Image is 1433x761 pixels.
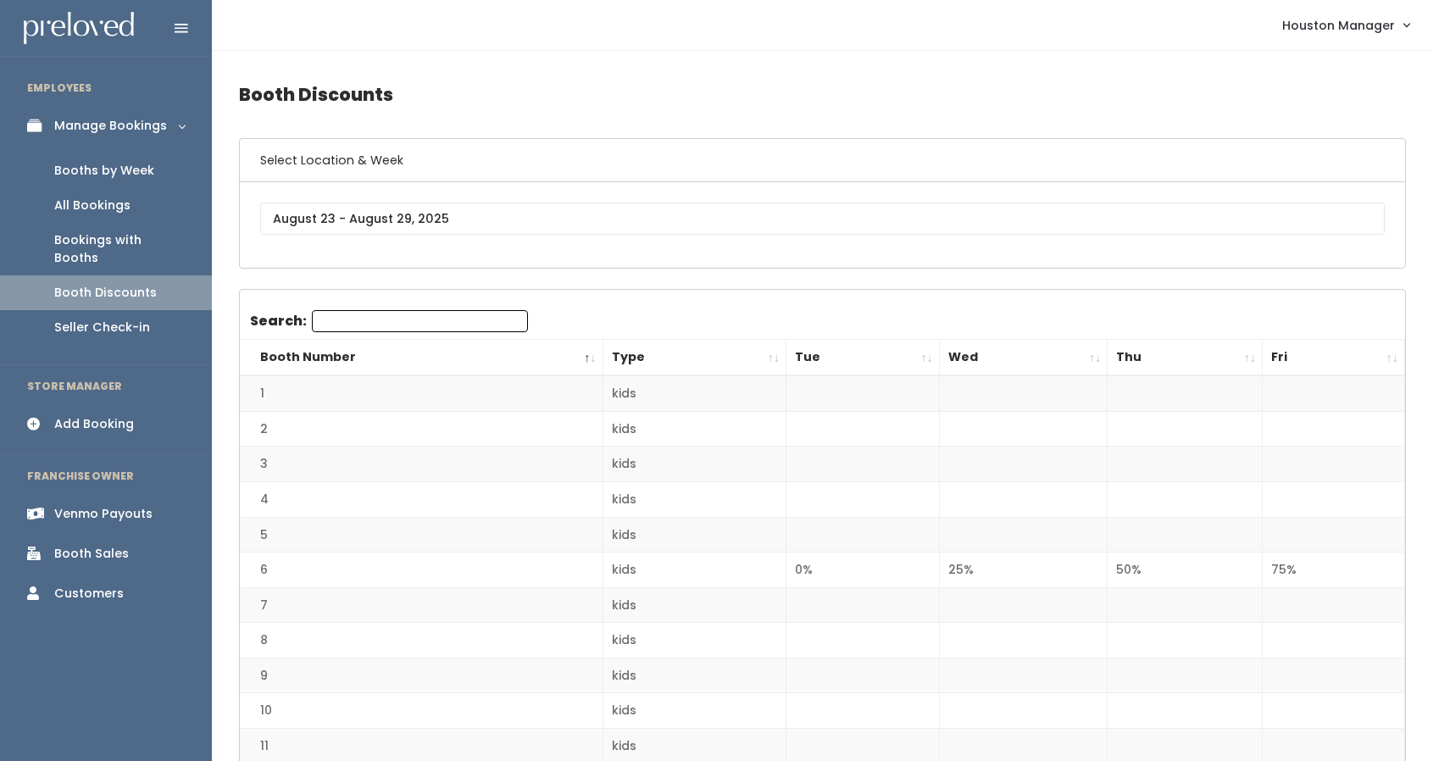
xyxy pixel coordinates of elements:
td: kids [603,553,786,588]
td: 3 [240,447,603,482]
td: 8 [240,623,603,658]
td: 25% [939,553,1108,588]
img: preloved logo [24,12,134,45]
td: kids [603,587,786,623]
div: Bookings with Booths [54,231,185,267]
h4: Booth Discounts [239,71,1406,118]
th: Tue: activate to sort column ascending [786,340,940,376]
th: Booth Number: activate to sort column descending [240,340,603,376]
div: All Bookings [54,197,131,214]
span: Houston Manager [1282,16,1395,35]
td: 6 [240,553,603,588]
td: kids [603,481,786,517]
td: 4 [240,481,603,517]
div: Customers [54,585,124,603]
td: 5 [240,517,603,553]
label: Search: [250,310,528,332]
h6: Select Location & Week [240,139,1405,182]
td: 2 [240,411,603,447]
td: kids [603,411,786,447]
input: August 23 - August 29, 2025 [260,203,1385,235]
th: Type: activate to sort column ascending [603,340,786,376]
th: Fri: activate to sort column ascending [1263,340,1405,376]
div: Booths by Week [54,162,154,180]
div: Add Booking [54,415,134,433]
div: Manage Bookings [54,117,167,135]
td: kids [603,658,786,693]
th: Thu: activate to sort column ascending [1108,340,1263,376]
div: Seller Check-in [54,319,150,336]
td: 75% [1263,553,1405,588]
div: Booth Discounts [54,284,157,302]
div: Booth Sales [54,545,129,563]
input: Search: [312,310,528,332]
td: kids [603,693,786,729]
td: 0% [786,553,940,588]
th: Wed: activate to sort column ascending [939,340,1108,376]
td: kids [603,517,786,553]
div: Venmo Payouts [54,505,153,523]
td: 7 [240,587,603,623]
a: Houston Manager [1265,7,1426,43]
td: kids [603,375,786,411]
td: 10 [240,693,603,729]
td: kids [603,623,786,658]
td: 50% [1108,553,1263,588]
td: 1 [240,375,603,411]
td: 9 [240,658,603,693]
td: kids [603,447,786,482]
